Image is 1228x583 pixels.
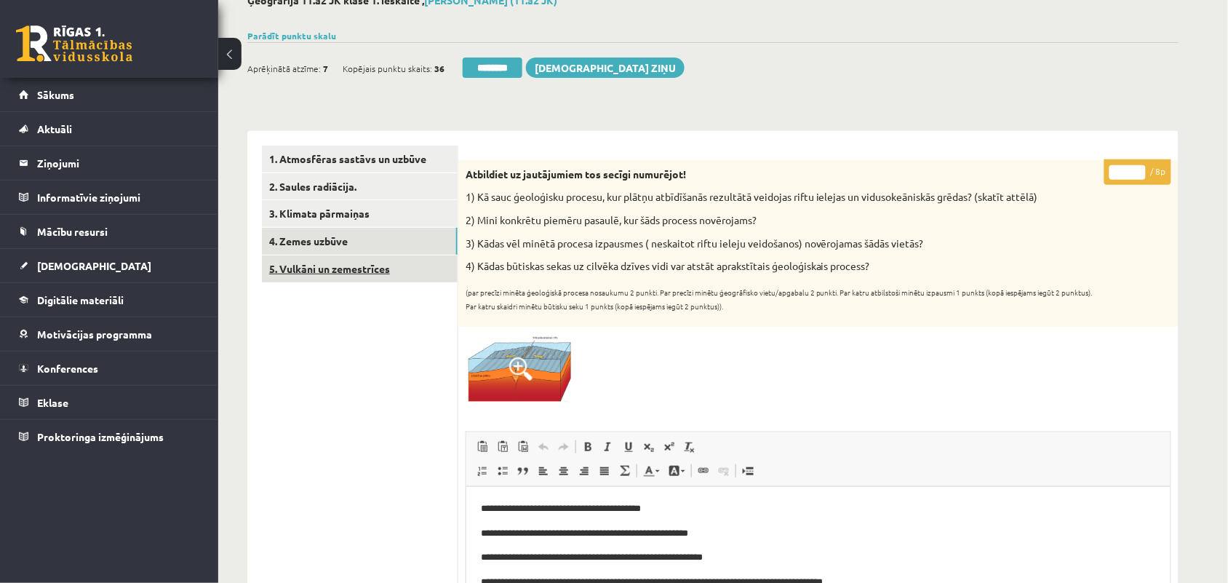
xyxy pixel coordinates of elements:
[472,461,493,480] a: Ievietot/noņemt numurētu sarakstu
[466,334,575,402] img: vbc.png
[37,293,124,306] span: Digitālie materiāli
[466,287,1093,312] sub: (par precīzi minēta ģeoloģiskā procesa nosaukumu 2 punkti. Par precīzi minētu ģeogrāfisko vietu/a...
[554,461,574,480] a: Centrēti
[37,181,200,214] legend: Informatīvie ziņojumi
[19,352,200,385] a: Konferences
[493,461,513,480] a: Ievietot/noņemt sarakstu ar aizzīmēm
[639,461,664,480] a: Teksta krāsa
[618,437,639,456] a: Pasvītrojums (vadīšanas taustiņš+U)
[16,25,132,62] a: Rīgas 1. Tālmācības vidusskola
[574,461,594,480] a: Izlīdzināt pa labi
[19,78,200,111] a: Sākums
[19,146,200,180] a: Ziņojumi
[615,461,635,480] a: Math
[533,461,554,480] a: Izlīdzināt pa kreisi
[554,437,574,456] a: Atkārtot (vadīšanas taustiņš+Y)
[493,437,513,456] a: Ievietot kā vienkāršu tekstu (vadīšanas taustiņš+pārslēgšanas taustiņš+V)
[533,437,554,456] a: Atcelt (vadīšanas taustiņš+Z)
[466,167,686,181] strong: Atbildiet uz jautājumiem tos secīgi numurējot!
[247,57,321,79] span: Aprēķinātā atzīme:
[513,437,533,456] a: Ievietot no Worda
[594,461,615,480] a: Izlīdzināt malas
[37,259,151,272] span: [DEMOGRAPHIC_DATA]
[466,259,1099,274] p: 4) Kādas būtiskas sekas uz cilvēka dzīves vidi var atstāt aprakstītais ģeoloģiskais process?
[37,225,108,238] span: Mācību resursi
[659,437,679,456] a: Augšraksts
[37,122,72,135] span: Aktuāli
[343,57,432,79] span: Kopējais punktu skaits:
[262,228,458,255] a: 4. Zemes uzbūve
[714,461,734,480] a: Atsaistīt
[19,420,200,453] a: Proktoringa izmēģinājums
[472,437,493,456] a: Ielīmēt (vadīšanas taustiņš+V)
[738,461,758,480] a: Ievietot lapas pārtraukumu drukai
[37,328,152,341] span: Motivācijas programma
[466,237,1099,251] p: 3) Kādas vēl minētā procesa izpausmes ( neskaitot riftu ieleju veidošanos) novērojamas šādās vietās?
[466,190,1099,205] p: 1) Kā sauc ģeoloģisku procesu, kur plātņu atbīdīšanās rezultātā veidojas riftu ielejas un vidusok...
[598,437,618,456] a: Slīpraksts (vadīšanas taustiņš+I)
[262,173,458,200] a: 2. Saules radiācija.
[37,146,200,180] legend: Ziņojumi
[1104,159,1171,185] p: / 8p
[679,437,700,456] a: Noņemt stilus
[19,181,200,214] a: Informatīvie ziņojumi
[262,255,458,282] a: 5. Vulkāni un zemestrīces
[262,200,458,227] a: 3. Klimata pārmaiņas
[526,57,685,78] a: [DEMOGRAPHIC_DATA] ziņu
[37,88,74,101] span: Sākums
[323,57,328,79] span: 7
[19,317,200,351] a: Motivācijas programma
[19,386,200,419] a: Eklase
[693,461,714,480] a: Saite (vadīšanas taustiņš+K)
[434,57,444,79] span: 36
[247,30,336,41] a: Parādīt punktu skalu
[37,362,98,375] span: Konferences
[19,215,200,248] a: Mācību resursi
[262,146,458,172] a: 1. Atmosfēras sastāvs un uzbūve
[19,249,200,282] a: [DEMOGRAPHIC_DATA]
[664,461,690,480] a: Fona krāsa
[466,213,1099,228] p: 2) Mini konkrētu piemēru pasaulē, kur šāds process novērojams?
[578,437,598,456] a: Treknraksts (vadīšanas taustiņš+B)
[513,461,533,480] a: Bloka citāts
[37,396,68,409] span: Eklase
[639,437,659,456] a: Apakšraksts
[19,283,200,317] a: Digitālie materiāli
[19,112,200,146] a: Aktuāli
[37,430,164,443] span: Proktoringa izmēģinājums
